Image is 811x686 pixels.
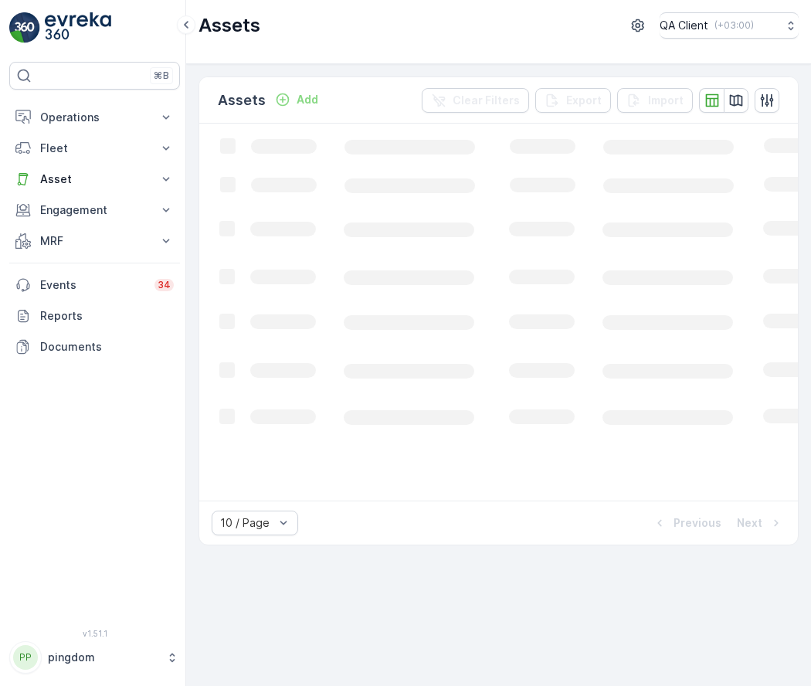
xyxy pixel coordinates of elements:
[48,650,158,665] p: pingdom
[737,515,762,531] p: Next
[735,514,786,532] button: Next
[199,13,260,38] p: Assets
[9,133,180,164] button: Fleet
[40,308,174,324] p: Reports
[45,12,111,43] img: logo_light-DOdMpM7g.png
[297,92,318,107] p: Add
[9,641,180,674] button: PPpingdom
[40,110,149,125] p: Operations
[9,226,180,256] button: MRF
[218,90,266,111] p: Assets
[9,195,180,226] button: Engagement
[422,88,529,113] button: Clear Filters
[158,279,171,291] p: 34
[9,12,40,43] img: logo
[9,629,180,638] span: v 1.51.1
[9,270,180,301] a: Events34
[9,331,180,362] a: Documents
[269,90,324,109] button: Add
[9,164,180,195] button: Asset
[660,18,708,33] p: QA Client
[40,202,149,218] p: Engagement
[674,515,721,531] p: Previous
[453,93,520,108] p: Clear Filters
[9,301,180,331] a: Reports
[154,70,169,82] p: ⌘B
[40,339,174,355] p: Documents
[617,88,693,113] button: Import
[650,514,723,532] button: Previous
[566,93,602,108] p: Export
[13,645,38,670] div: PP
[660,12,799,39] button: QA Client(+03:00)
[648,93,684,108] p: Import
[40,171,149,187] p: Asset
[714,19,754,32] p: ( +03:00 )
[40,141,149,156] p: Fleet
[40,277,145,293] p: Events
[40,233,149,249] p: MRF
[535,88,611,113] button: Export
[9,102,180,133] button: Operations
